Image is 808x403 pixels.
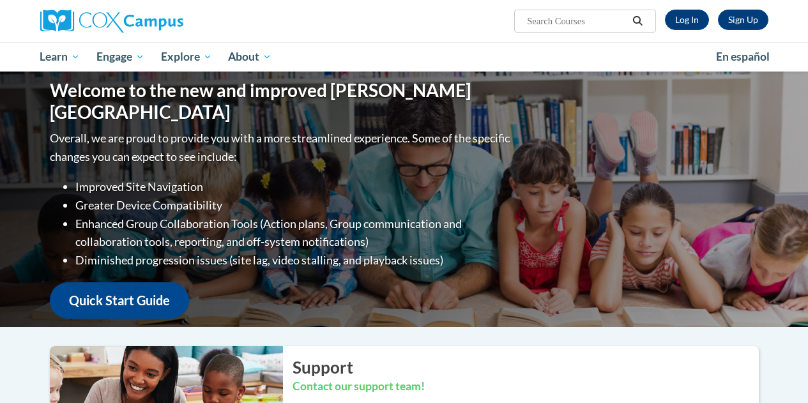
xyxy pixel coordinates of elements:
h2: Support [293,356,759,379]
a: About [220,42,280,72]
a: Log In [665,10,709,30]
span: Learn [40,49,80,65]
h1: Welcome to the new and improved [PERSON_NAME][GEOGRAPHIC_DATA] [50,80,513,123]
button: Search [628,13,647,29]
a: Engage [88,42,153,72]
a: Register [718,10,768,30]
h3: Contact our support team! [293,379,759,395]
a: Quick Start Guide [50,282,189,319]
a: Cox Campus [40,10,270,33]
input: Search Courses [526,13,628,29]
img: Cox Campus [40,10,183,33]
li: Greater Device Compatibility [75,196,513,215]
span: About [228,49,271,65]
div: Main menu [31,42,778,72]
li: Improved Site Navigation [75,178,513,196]
a: Explore [153,42,220,72]
a: En español [708,43,778,70]
li: Enhanced Group Collaboration Tools (Action plans, Group communication and collaboration tools, re... [75,215,513,252]
span: Explore [161,49,212,65]
span: En español [716,50,770,63]
li: Diminished progression issues (site lag, video stalling, and playback issues) [75,251,513,270]
a: Learn [32,42,89,72]
span: Engage [96,49,144,65]
p: Overall, we are proud to provide you with a more streamlined experience. Some of the specific cha... [50,129,513,166]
